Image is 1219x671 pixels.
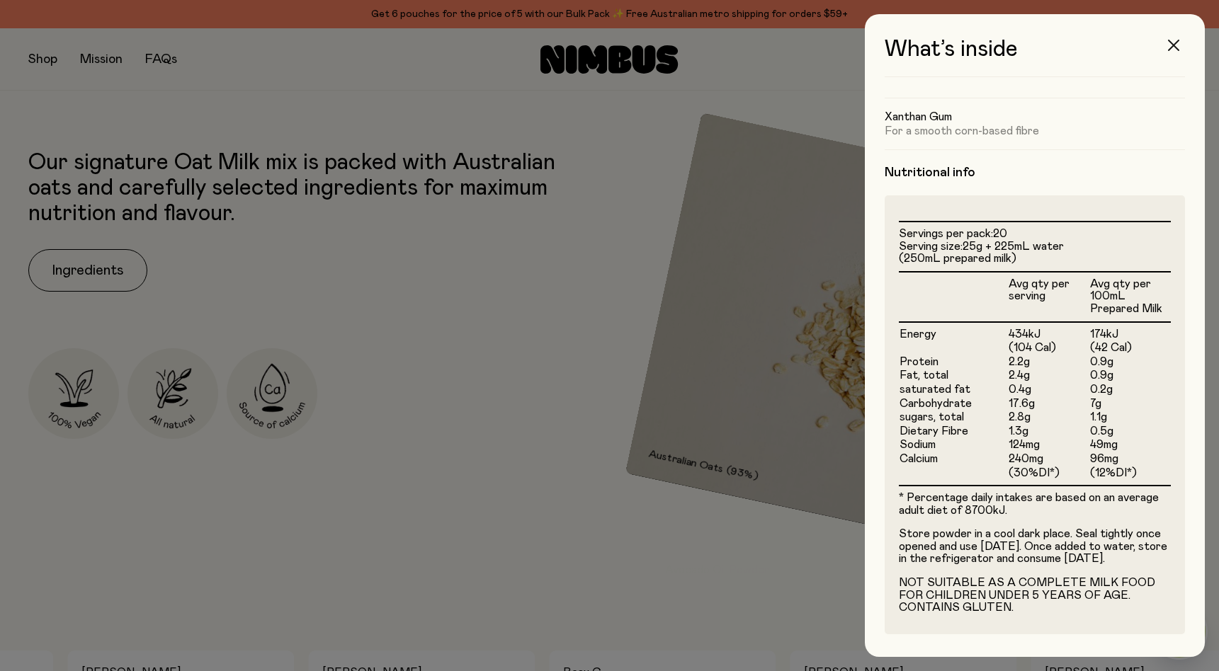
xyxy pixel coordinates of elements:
[900,398,972,409] span: Carbohydrate
[899,241,1171,265] li: Serving size:
[1089,397,1171,411] td: 7g
[1089,355,1171,369] td: 0.9g
[1008,425,1089,439] td: 1.3g
[899,241,1064,265] span: 25g + 225mL water (250mL prepared milk)
[1008,383,1089,397] td: 0.4g
[1008,466,1089,486] td: (30%DI*)
[1008,438,1089,452] td: 124mg
[1008,452,1089,466] td: 240mg
[900,425,968,437] span: Dietary Fibre
[900,384,970,395] span: saturated fat
[1008,397,1089,411] td: 17.6g
[1008,355,1089,369] td: 2.2g
[900,453,938,464] span: Calcium
[885,124,1185,138] p: For a smooth corn-based fibre
[885,37,1185,77] h3: What’s inside
[899,577,1171,614] p: NOT SUITABLE AS A COMPLETE MILK FOOD FOR CHILDREN UNDER 5 YEARS OF AGE. CONTAINS GLUTEN.
[1008,272,1089,322] th: Avg qty per serving
[1089,452,1171,466] td: 96mg
[1089,411,1171,425] td: 1.1g
[900,439,936,450] span: Sodium
[993,228,1007,239] span: 20
[1089,341,1171,355] td: (42 Cal)
[899,228,1171,241] li: Servings per pack:
[900,369,948,381] span: Fat, total
[885,110,1185,124] h5: Xanthan Gum
[1008,369,1089,383] td: 2.4g
[1089,272,1171,322] th: Avg qty per 100mL Prepared Milk
[1089,425,1171,439] td: 0.5g
[885,164,1185,181] h4: Nutritional info
[899,492,1171,517] p: * Percentage daily intakes are based on an average adult diet of 8700kJ.
[899,528,1171,566] p: Store powder in a cool dark place. Seal tightly once opened and use [DATE]. Once added to water, ...
[1008,322,1089,342] td: 434kJ
[900,328,936,340] span: Energy
[1089,369,1171,383] td: 0.9g
[1008,341,1089,355] td: (104 Cal)
[900,356,939,367] span: Protein
[1008,411,1089,425] td: 2.8g
[1089,438,1171,452] td: 49mg
[1089,466,1171,486] td: (12%DI*)
[1089,383,1171,397] td: 0.2g
[1089,322,1171,342] td: 174kJ
[900,411,964,423] span: sugars, total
